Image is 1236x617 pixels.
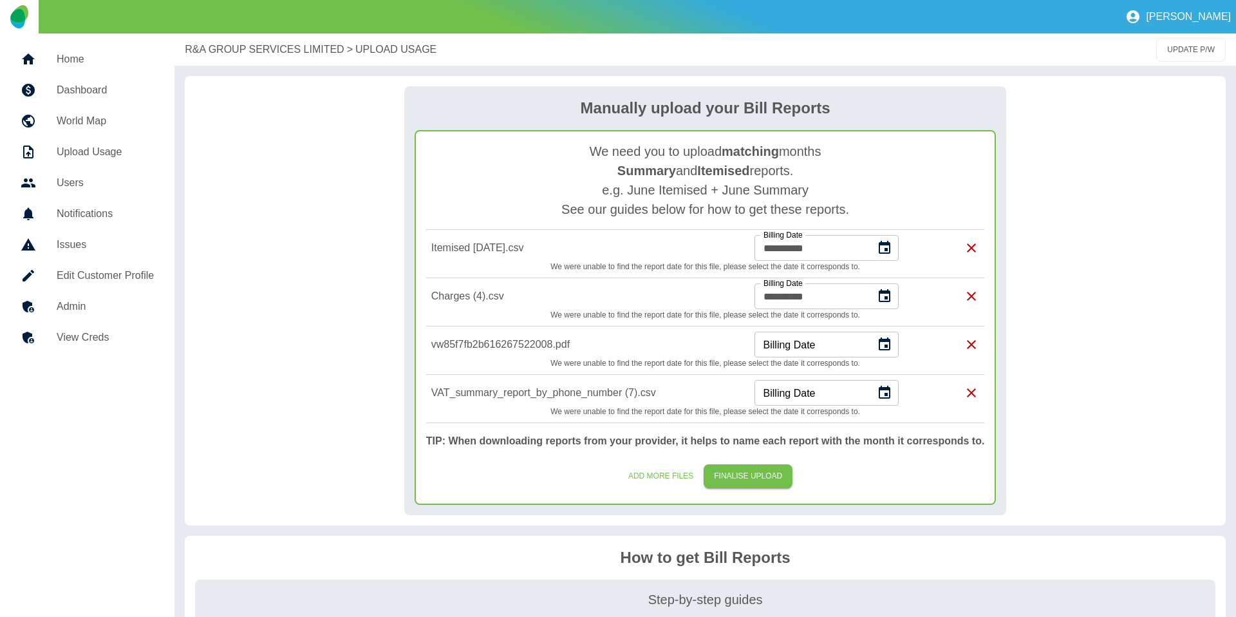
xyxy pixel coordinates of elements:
[10,137,164,167] a: Upload Usage
[10,5,28,28] img: Logo
[10,198,164,229] a: Notifications
[57,237,154,252] h5: Issues
[10,229,164,260] a: Issues
[431,385,689,401] p: VAT_summary_report_by_phone_number (7).csv
[618,464,704,488] label: ADD MORE FILES
[347,42,353,57] p: >
[57,299,154,314] h5: Admin
[355,42,436,57] a: UPLOAD USAGE
[763,229,803,240] label: Billing Date
[431,240,689,256] p: Itemised [DATE].csv
[10,106,164,137] a: World Map
[763,278,803,289] label: Billing Date
[648,590,763,609] h3: Step-by-step guides
[722,144,779,158] b: matching
[10,167,164,198] a: Users
[431,309,980,321] p: We were unable to find the report date for this file, please select the date it corresponds to.
[617,164,676,178] b: Summary
[431,289,689,304] p: Charges (4).csv
[872,235,897,261] button: Choose date, selected date is 1 Aug 2025
[57,144,154,160] h5: Upload Usage
[57,52,154,67] h5: Home
[872,332,897,357] button: Choose date
[10,260,164,291] a: Edit Customer Profile
[10,322,164,353] a: View Creds
[10,75,164,106] a: Dashboard
[431,406,980,417] p: We were unable to find the report date for this file, please select the date it corresponds to.
[621,546,791,569] h2: How to get Bill Reports
[1156,38,1226,62] button: UPDATE P/W
[426,433,985,449] p: TIP: When downloading reports from your provider, it helps to name each report with the month it ...
[57,175,154,191] h5: Users
[415,97,997,120] h2: Manually upload your Bill Reports
[57,268,154,283] h5: Edit Customer Profile
[57,113,154,129] h5: World Map
[1120,4,1236,30] button: [PERSON_NAME]
[1146,11,1231,23] p: [PERSON_NAME]
[185,42,344,57] a: R&A GROUP SERVICES LIMITED
[57,206,154,222] h5: Notifications
[872,283,897,309] button: Choose date, selected date is 14 Aug 2025
[431,337,689,352] p: vw85f7fb2b616267522008.pdf
[57,330,154,345] h5: View Creds
[704,464,792,488] button: FINALISE UPLOAD
[10,291,164,322] a: Admin
[431,357,980,369] p: We were unable to find the report date for this file, please select the date it corresponds to.
[10,44,164,75] a: Home
[561,142,849,219] h2: We need you to upload months and reports. e.g. June Itemised + June Summary See our guides below ...
[872,380,897,406] button: Choose date
[431,261,980,272] p: We were unable to find the report date for this file, please select the date it corresponds to.
[57,82,154,98] h5: Dashboard
[697,164,749,178] b: Itemised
